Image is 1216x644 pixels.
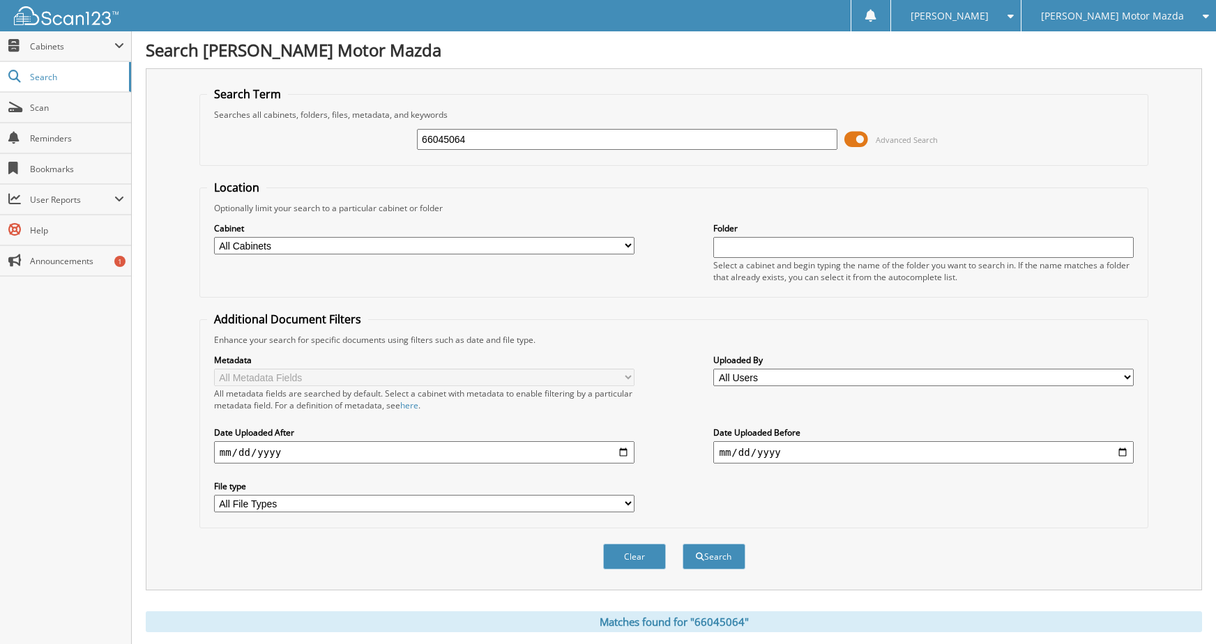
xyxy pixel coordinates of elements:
[146,38,1202,61] h1: Search [PERSON_NAME] Motor Mazda
[207,312,368,327] legend: Additional Document Filters
[214,427,634,438] label: Date Uploaded After
[30,102,124,114] span: Scan
[713,427,1134,438] label: Date Uploaded Before
[214,354,634,366] label: Metadata
[214,388,634,411] div: All metadata fields are searched by default. Select a cabinet with metadata to enable filtering b...
[146,611,1202,632] div: Matches found for "66045064"
[207,334,1141,346] div: Enhance your search for specific documents using filters such as date and file type.
[713,259,1134,283] div: Select a cabinet and begin typing the name of the folder you want to search in. If the name match...
[603,544,666,569] button: Clear
[876,135,938,145] span: Advanced Search
[713,354,1134,366] label: Uploaded By
[1041,12,1184,20] span: [PERSON_NAME] Motor Mazda
[911,12,989,20] span: [PERSON_NAME]
[214,222,634,234] label: Cabinet
[713,441,1134,463] input: end
[713,222,1134,234] label: Folder
[30,194,114,206] span: User Reports
[207,202,1141,214] div: Optionally limit your search to a particular cabinet or folder
[207,86,288,102] legend: Search Term
[683,544,745,569] button: Search
[30,255,124,267] span: Announcements
[30,132,124,144] span: Reminders
[400,399,418,411] a: here
[30,163,124,175] span: Bookmarks
[30,224,124,236] span: Help
[214,441,634,463] input: start
[30,71,122,83] span: Search
[14,6,119,25] img: scan123-logo-white.svg
[30,40,114,52] span: Cabinets
[214,480,634,492] label: File type
[207,180,266,195] legend: Location
[114,256,126,267] div: 1
[207,109,1141,121] div: Searches all cabinets, folders, files, metadata, and keywords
